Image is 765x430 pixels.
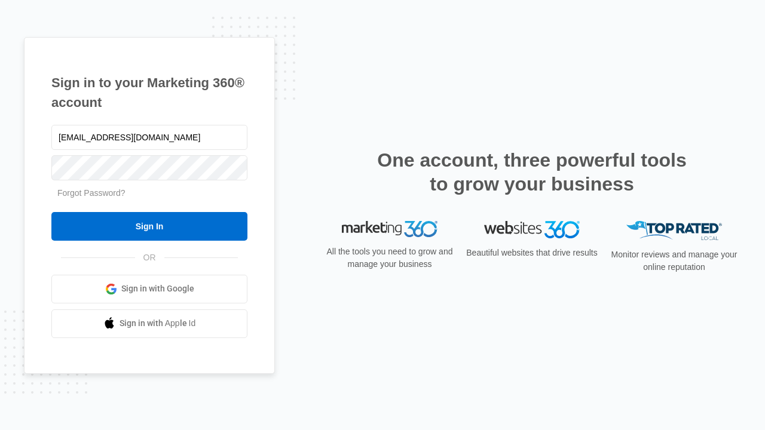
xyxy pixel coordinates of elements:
[465,247,599,259] p: Beautiful websites that drive results
[51,73,247,112] h1: Sign in to your Marketing 360® account
[323,245,457,271] p: All the tools you need to grow and manage your business
[607,248,741,274] p: Monitor reviews and manage your online reputation
[57,188,126,198] a: Forgot Password?
[120,317,196,330] span: Sign in with Apple Id
[374,148,690,196] h2: One account, three powerful tools to grow your business
[121,282,194,295] span: Sign in with Google
[135,251,164,264] span: OR
[626,221,722,241] img: Top Rated Local
[484,221,580,238] img: Websites 360
[51,212,247,241] input: Sign In
[51,309,247,338] a: Sign in with Apple Id
[51,275,247,303] a: Sign in with Google
[51,125,247,150] input: Email
[342,221,437,238] img: Marketing 360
